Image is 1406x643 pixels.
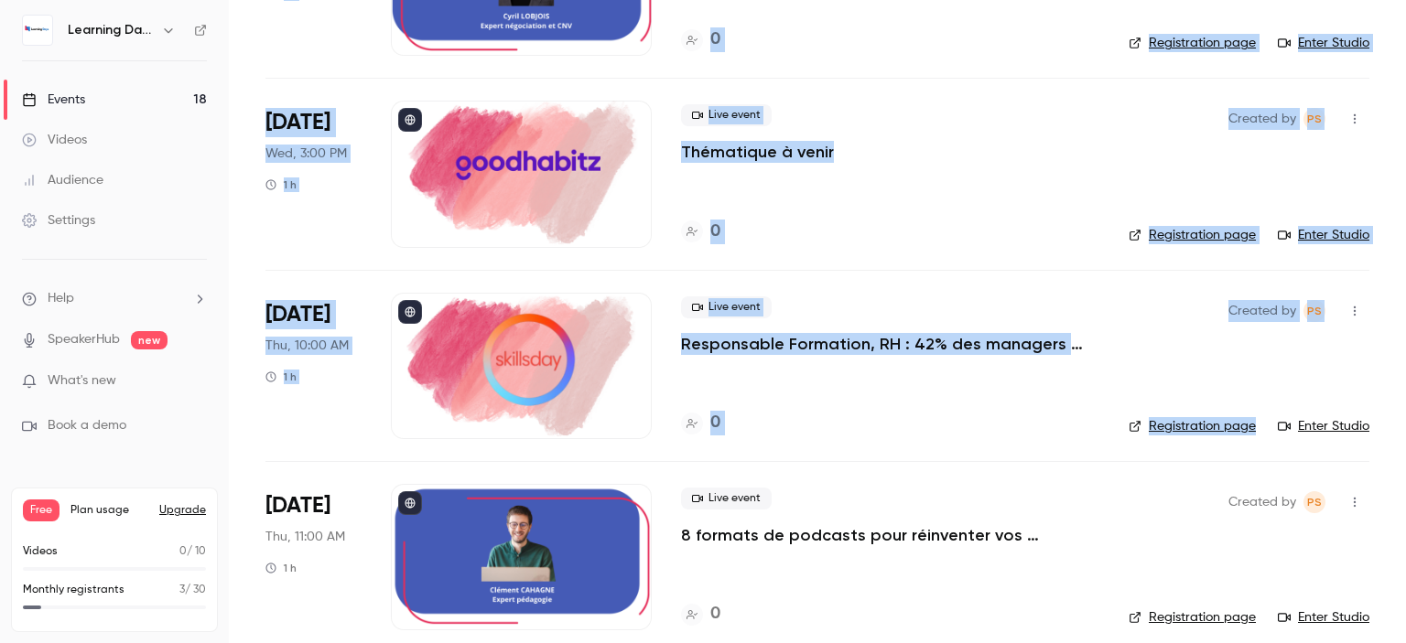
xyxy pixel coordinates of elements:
[265,145,347,163] span: Wed, 3:00 PM
[681,104,772,126] span: Live event
[710,602,720,627] h4: 0
[29,29,44,44] img: logo_orange.svg
[265,177,297,192] div: 1 h
[179,582,206,598] p: / 30
[681,411,720,435] a: 0
[1278,417,1369,435] a: Enter Studio
[208,106,222,121] img: tab_keywords_by_traffic_grey.svg
[681,296,772,318] span: Live event
[48,48,207,62] div: Domaine: [DOMAIN_NAME]
[681,27,720,52] a: 0
[681,141,834,163] a: Thématique à venir
[710,411,720,435] h4: 0
[68,21,154,39] h6: Learning Days
[70,503,148,518] span: Plan usage
[23,499,59,521] span: Free
[94,108,141,120] div: Domaine
[265,484,362,630] div: Oct 9 Thu, 11:00 AM (Europe/Paris)
[265,370,297,384] div: 1 h
[23,582,124,598] p: Monthly registrants
[74,106,89,121] img: tab_domain_overview_orange.svg
[265,491,330,520] span: [DATE]
[1307,300,1322,322] span: PS
[265,108,330,137] span: [DATE]
[1303,108,1325,130] span: Prad Selvarajah
[265,300,330,329] span: [DATE]
[681,333,1099,355] a: Responsable Formation, RH : 42% des managers vous ignorent. Que faites-vous ?
[710,220,720,244] h4: 0
[1303,300,1325,322] span: Prad Selvarajah
[265,101,362,247] div: Oct 8 Wed, 3:00 PM (Europe/Paris)
[48,371,116,391] span: What's new
[48,416,126,435] span: Book a demo
[1278,34,1369,52] a: Enter Studio
[23,16,52,45] img: Learning Days
[265,337,349,355] span: Thu, 10:00 AM
[1129,417,1256,435] a: Registration page
[48,330,120,349] a: SpeakerHub
[22,131,87,149] div: Videos
[265,293,362,439] div: Oct 9 Thu, 10:00 AM (Europe/Paris)
[1129,34,1256,52] a: Registration page
[22,211,95,230] div: Settings
[1307,491,1322,513] span: PS
[131,331,168,349] span: new
[1278,608,1369,627] a: Enter Studio
[179,546,187,557] span: 0
[48,289,74,308] span: Help
[710,27,720,52] h4: 0
[1129,608,1256,627] a: Registration page
[22,289,207,308] li: help-dropdown-opener
[1228,300,1296,322] span: Created by
[681,220,720,244] a: 0
[1303,491,1325,513] span: Prad Selvarajah
[681,524,1099,546] a: 8 formats de podcasts pour réinventer vos formations
[159,503,206,518] button: Upgrade
[179,584,185,595] span: 3
[51,29,90,44] div: v 4.0.25
[265,561,297,575] div: 1 h
[23,543,58,560] p: Videos
[265,528,345,546] span: Thu, 11:00 AM
[22,171,103,189] div: Audience
[681,602,720,627] a: 0
[179,543,206,560] p: / 10
[681,488,772,509] span: Live event
[29,48,44,62] img: website_grey.svg
[228,108,280,120] div: Mots-clés
[1278,226,1369,244] a: Enter Studio
[1228,491,1296,513] span: Created by
[1307,108,1322,130] span: PS
[22,91,85,109] div: Events
[1129,226,1256,244] a: Registration page
[1228,108,1296,130] span: Created by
